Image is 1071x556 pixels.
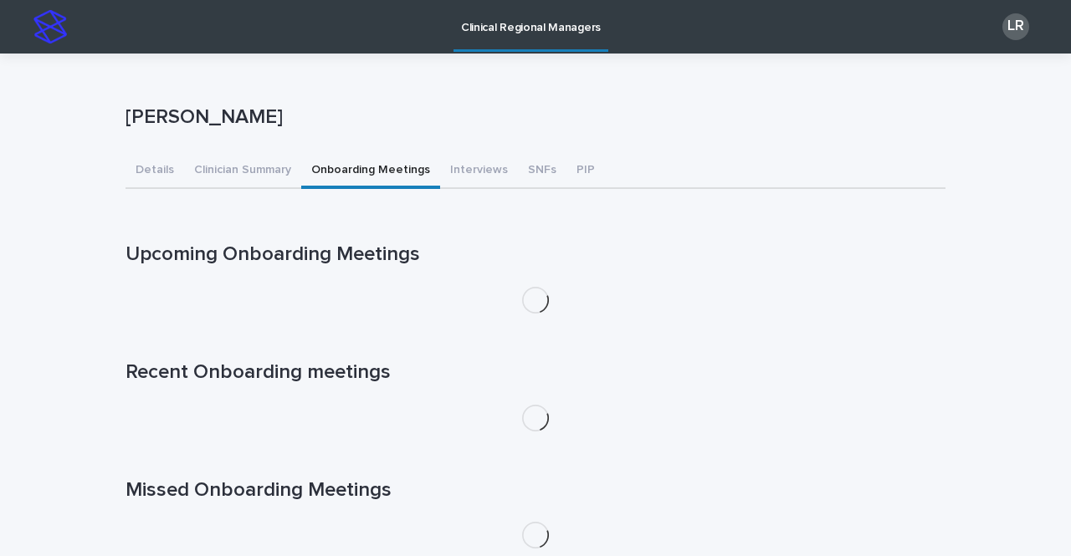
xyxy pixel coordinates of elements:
button: PIP [566,154,605,189]
button: Onboarding Meetings [301,154,440,189]
h1: Upcoming Onboarding Meetings [126,242,945,267]
p: [PERSON_NAME] [126,105,939,130]
div: LR [1002,13,1029,40]
button: SNFs [518,154,566,189]
h1: Recent Onboarding meetings [126,360,945,385]
button: Details [126,154,184,189]
button: Clinician Summary [184,154,301,189]
h1: Missed Onboarding Meetings [126,478,945,502]
img: stacker-logo-s-only.png [33,10,67,43]
button: Interviews [440,154,518,189]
